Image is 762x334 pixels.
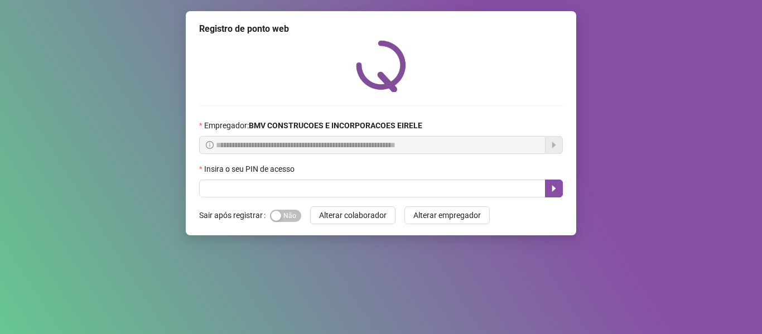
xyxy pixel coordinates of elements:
button: Alterar empregador [404,206,490,224]
label: Sair após registrar [199,206,270,224]
span: info-circle [206,141,214,149]
img: QRPoint [356,40,406,92]
strong: BMV CONSTRUCOES E INCORPORACOES EIRELE [249,121,422,130]
button: Alterar colaborador [310,206,396,224]
span: caret-right [549,184,558,193]
span: Alterar colaborador [319,209,387,221]
div: Registro de ponto web [199,22,563,36]
label: Insira o seu PIN de acesso [199,163,302,175]
span: Alterar empregador [413,209,481,221]
span: Empregador : [204,119,422,132]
